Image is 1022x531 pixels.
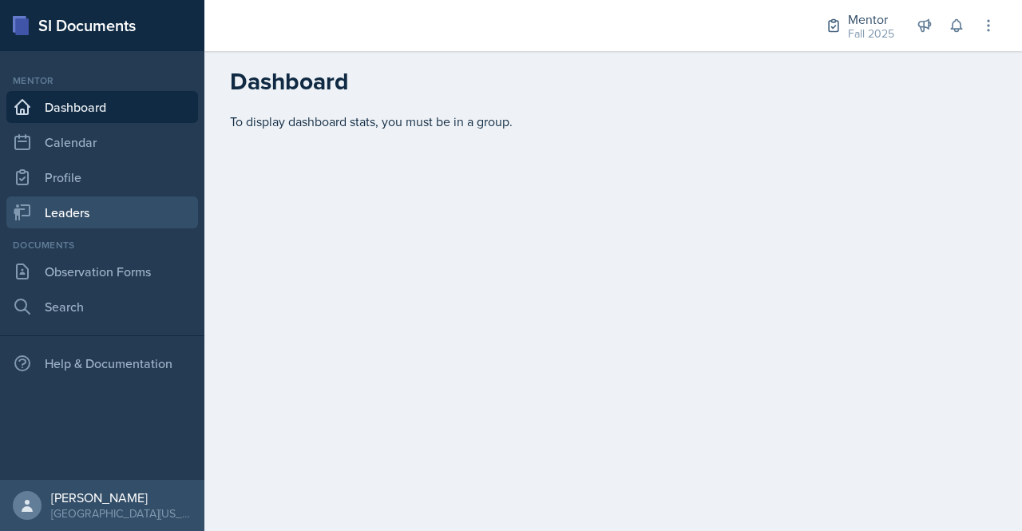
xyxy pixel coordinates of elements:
[51,489,192,505] div: [PERSON_NAME]
[230,67,996,96] h2: Dashboard
[6,238,198,252] div: Documents
[6,196,198,228] a: Leaders
[230,112,996,131] div: To display dashboard stats, you must be in a group.
[6,256,198,287] a: Observation Forms
[6,126,198,158] a: Calendar
[848,26,894,42] div: Fall 2025
[6,347,198,379] div: Help & Documentation
[6,91,198,123] a: Dashboard
[848,10,894,29] div: Mentor
[51,505,192,521] div: [GEOGRAPHIC_DATA][US_STATE]
[6,291,198,323] a: Search
[6,73,198,88] div: Mentor
[6,161,198,193] a: Profile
